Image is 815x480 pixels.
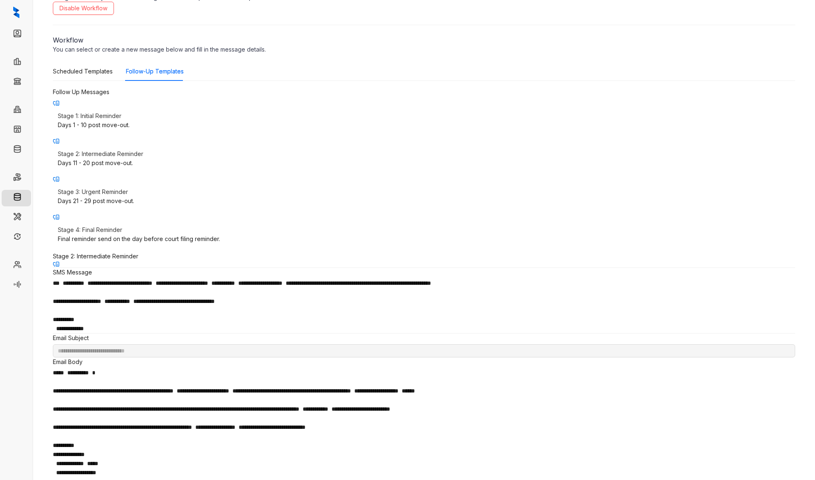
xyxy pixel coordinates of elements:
[53,87,795,97] h3: Follow Up Messages
[53,357,795,367] h4: Email Body
[126,67,184,76] div: Follow-Up Templates
[2,190,31,206] li: Move Outs
[53,35,795,45] h2: Workflow
[53,268,795,277] h4: SMS Message
[53,220,795,248] div: Stage 4: Final Reminder
[58,187,790,196] p: Stage 3: Urgent Reminder
[59,4,107,13] span: Disable Workflow
[53,252,795,261] h2: Stage 2: Intermediate Reminder
[53,67,113,76] div: Scheduled Templates
[53,333,795,343] h4: Email Subject
[2,122,31,139] li: Units
[58,234,790,244] div: Final reminder send on the day before court filing reminder.
[2,210,31,226] li: Maintenance
[53,106,795,135] div: Stage 1: Initial Reminder
[2,26,31,43] li: Leads
[2,277,31,294] li: Voice AI
[58,121,790,130] div: Days 1 - 10 post move-out.
[58,196,790,206] div: Days 21 - 29 post move-out.
[2,54,31,71] li: Leasing
[13,7,19,18] img: logo
[2,142,31,158] li: Knowledge
[53,182,795,210] div: Stage 3: Urgent Reminder
[58,225,790,234] p: Stage 4: Final Reminder
[2,74,31,91] li: Collections
[53,144,795,173] div: Stage 2: Intermediate Reminder
[53,45,795,54] p: You can select or create a new message below and fill in the message details.
[53,2,114,15] button: Disable Workflow
[2,102,31,119] li: Communities
[2,170,31,187] li: Rent Collections
[58,111,790,121] p: Stage 1: Initial Reminder
[58,158,790,168] div: Days 11 - 20 post move-out.
[2,229,31,246] li: Renewals
[2,258,31,274] li: Team
[58,149,790,158] p: Stage 2: Intermediate Reminder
